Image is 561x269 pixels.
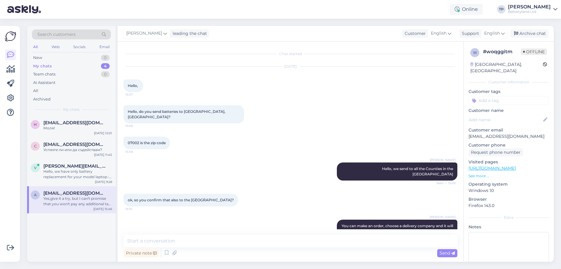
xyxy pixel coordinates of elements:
[33,80,55,86] div: AI Assistant
[125,150,148,154] span: 15:08
[521,48,547,55] span: Offline
[483,48,521,55] div: # woqggitm
[469,127,549,133] p: Customer email
[101,71,110,77] div: 0
[34,144,37,148] span: c
[128,109,226,119] span: Hello, do you send batteries to [GEOGRAPHIC_DATA], [GEOGRAPHIC_DATA]?
[473,50,477,55] span: w
[450,4,483,15] div: Online
[469,173,549,179] p: See more ...
[510,29,548,38] div: Archive chat
[50,43,61,51] div: Web
[469,96,549,105] input: Add a tag
[469,165,516,171] a: [URL][DOMAIN_NAME]
[33,88,38,94] div: All
[34,165,36,170] span: v
[508,9,551,14] div: Batteryland Ltd
[101,55,110,61] div: 0
[94,153,112,157] div: [DATE] 11:45
[430,215,456,219] span: [PERSON_NAME]
[101,63,110,69] div: 4
[128,141,166,145] span: 07002 is the zip code
[43,163,106,169] span: victor.posderie@gmail.com
[469,181,549,187] p: Operating system
[94,131,112,135] div: [DATE] 12:01
[43,169,112,180] div: Hello, we have only battery replacement for your model laptop : [URL][DOMAIN_NAME]
[469,159,549,165] p: Visited pages
[469,79,549,85] div: Customer information
[433,181,456,185] span: Seen ✓ 15:09
[43,196,112,207] div: Yes,give it a try, but I can't promise that you won't pay any additional tax when enters the islands
[43,190,106,196] span: aalbalat@gmail.com
[469,133,549,140] p: [EMAIL_ADDRESS][DOMAIN_NAME]
[33,96,51,102] div: Archived
[126,30,162,37] span: [PERSON_NAME]
[93,207,112,211] div: [DATE] 15:46
[430,158,456,162] span: [PERSON_NAME]
[170,30,207,37] div: leading the chat
[43,120,106,125] span: hristian.kostov@gmail.com
[469,224,549,230] p: Notes
[497,5,506,14] div: TP
[469,215,549,220] div: Extra
[484,30,500,37] span: English
[63,107,80,112] span: My chats
[469,187,549,194] p: Windows 10
[508,5,551,9] div: [PERSON_NAME]
[43,142,106,147] span: cristea1972@yahoo.ca
[125,207,148,211] span: 15:10
[128,198,234,202] span: ok, so you confirm that also to the [GEOGRAPHIC_DATA]?
[469,88,549,95] p: Customer tags
[5,31,16,42] img: Askly Logo
[125,92,148,97] span: 15:07
[34,122,37,127] span: h
[98,43,111,51] div: Email
[125,124,148,128] span: 15:08
[440,250,455,256] span: Send
[382,166,454,176] span: Hello, we send to all the Counties in the [GEOGRAPHIC_DATA]
[342,224,454,233] span: You can make an order, choose a delivery company and it will calculate you the shipping cost
[32,43,39,51] div: All
[508,5,557,14] a: [PERSON_NAME]Batteryland Ltd
[431,30,447,37] span: English
[469,196,549,203] p: Browser
[459,30,479,37] div: Support
[33,63,52,69] div: My chats
[128,83,138,88] span: Hello,
[124,249,159,257] div: Private note
[33,71,55,77] div: Team chats
[72,43,87,51] div: Socials
[469,142,549,148] p: Customer phone
[124,51,457,57] div: Chat started
[43,125,112,131] div: Моля!
[469,148,523,156] div: Request phone number
[95,180,112,184] div: [DATE] 9:28
[124,64,457,69] div: [DATE]
[402,30,426,37] div: Customer
[469,107,549,114] p: Customer name
[34,193,37,197] span: a
[33,55,42,61] div: New
[37,31,76,38] span: Search customers
[43,147,112,153] div: Успяхте ли или да съдействам?
[469,116,542,123] input: Add name
[470,61,543,74] div: [GEOGRAPHIC_DATA], [GEOGRAPHIC_DATA]
[469,203,549,209] p: Firefox 143.0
